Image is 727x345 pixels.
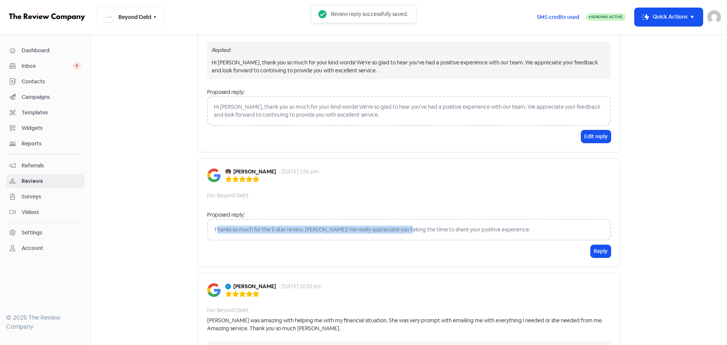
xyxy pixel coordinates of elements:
a: Campaigns [6,90,84,104]
span: Surveys [22,193,81,201]
div: [PERSON_NAME] was amazing with helping me with my financial situation. She was very prompt with e... [207,317,611,333]
div: Hi [PERSON_NAME], thank you so much for your kind words! We're so glad to hear you've had a posit... [207,96,611,126]
a: Account [6,241,84,255]
img: Avatar [225,284,231,289]
img: Avatar [225,169,231,175]
span: Referrals [22,162,81,170]
span: Templates [22,109,81,117]
a: SMS credits used [530,12,586,20]
b: [PERSON_NAME] [233,283,276,290]
div: Proposed reply: [207,211,611,219]
div: - [DATE] 1:30 pm [278,168,319,176]
a: Videos [6,205,84,219]
a: Settings [6,226,84,240]
img: Image [207,169,221,182]
b: [PERSON_NAME] [233,168,276,176]
span: SMS credits used [537,13,579,21]
div: Review reply successfully saved. [331,10,408,18]
a: Surveys [6,190,84,204]
span: Widgets [22,124,81,132]
span: Campaigns [22,93,81,101]
a: Sending Active [586,12,626,22]
div: Thanks so much for the 5-star review, [PERSON_NAME]! We really appreciate you taking the time to ... [207,219,611,240]
i: Replied: [212,47,231,53]
div: For: Beyond Debt [207,192,249,200]
span: Sending Active [591,14,622,19]
span: Reviews [22,177,81,185]
a: Templates [6,106,84,120]
button: Reply [591,245,611,258]
span: 0 [73,62,81,70]
a: Contacts [6,75,84,89]
span: Videos [22,208,81,216]
a: Inbox 0 [6,59,84,73]
span: Contacts [22,78,81,86]
a: Reviews [6,174,84,188]
img: Image [207,283,221,297]
img: User [707,10,721,24]
button: Beyond Debt [97,7,164,27]
a: Widgets [6,121,84,135]
div: Settings [22,229,42,237]
span: Reports [22,140,81,148]
div: Account [22,244,43,252]
div: Hi [PERSON_NAME], thank you so much for your kind words! We're so glad to hear you've had a posit... [212,59,606,75]
button: Quick Actions [635,8,703,26]
span: Inbox [22,62,73,70]
span: Dashboard [22,47,81,55]
div: © 2025 The Review Company [6,313,84,331]
div: Proposed reply: [207,88,611,96]
div: - [DATE] 12:35 pm [278,283,322,290]
a: Referrals [6,159,84,173]
button: Edit reply [581,130,611,143]
a: Reports [6,137,84,151]
a: Dashboard [6,44,84,58]
div: For: Beyond Debt [207,306,249,314]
